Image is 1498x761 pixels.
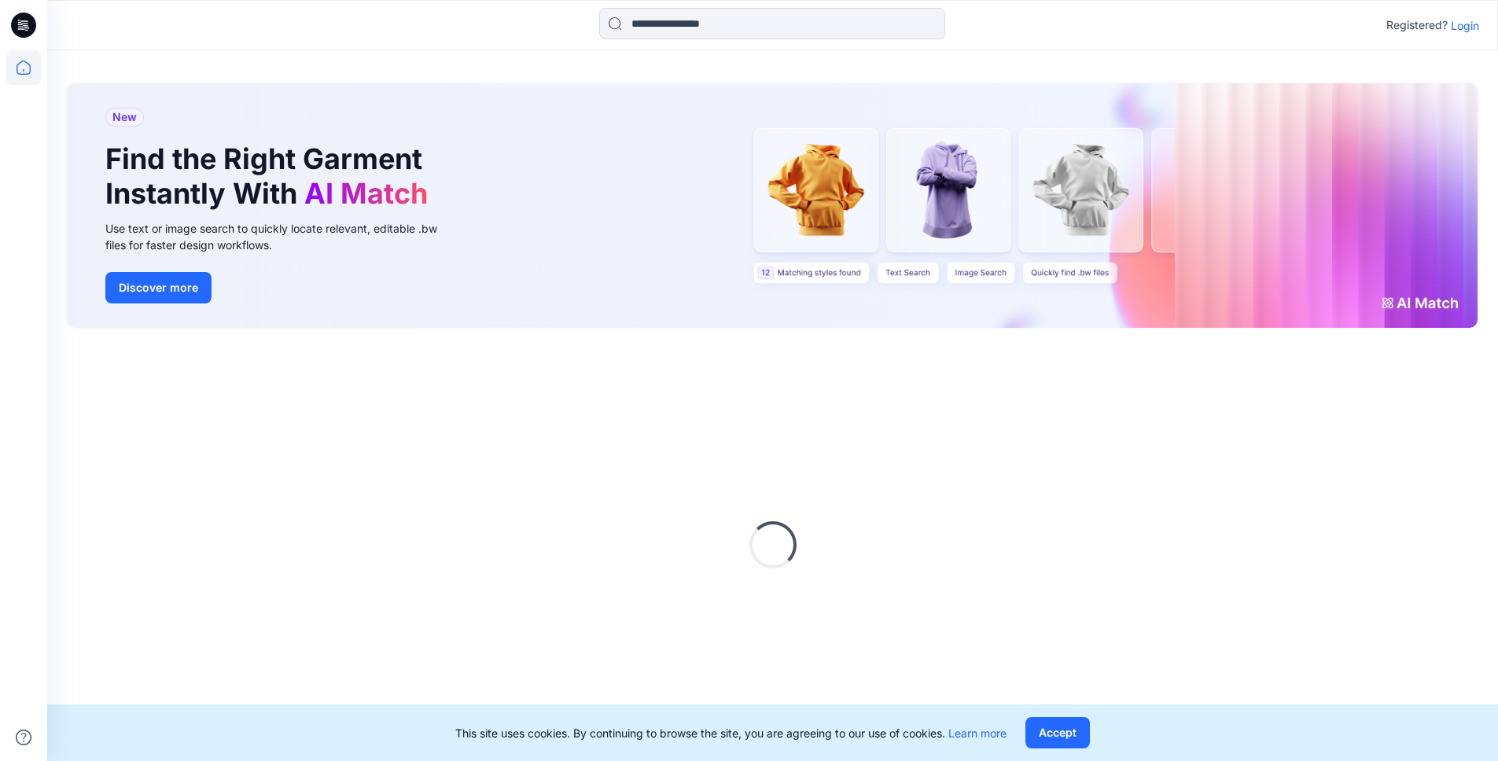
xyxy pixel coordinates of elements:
[1386,16,1448,35] p: Registered?
[304,176,428,211] span: AI Match
[455,725,1007,741] p: This site uses cookies. By continuing to browse the site, you are agreeing to our use of cookies.
[1025,717,1090,748] button: Accept
[105,220,459,253] div: Use text or image search to quickly locate relevant, editable .bw files for faster design workflows.
[948,726,1007,740] a: Learn more
[112,108,137,127] span: New
[1451,17,1479,34] p: Login
[105,272,212,303] button: Discover more
[105,142,436,210] h1: Find the Right Garment Instantly With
